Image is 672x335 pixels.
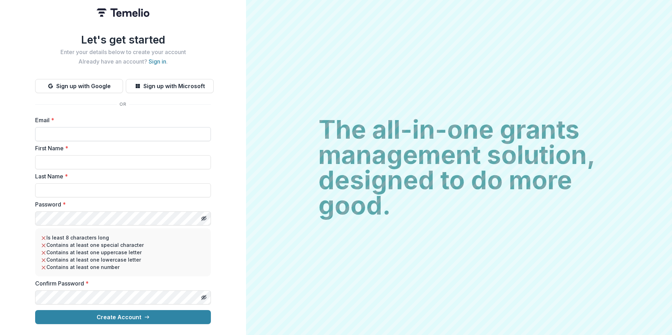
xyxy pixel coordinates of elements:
[41,234,205,241] li: Is least 8 characters long
[149,58,166,65] a: Sign in
[35,79,123,93] button: Sign up with Google
[35,279,207,288] label: Confirm Password
[35,200,207,209] label: Password
[35,310,211,324] button: Create Account
[126,79,214,93] button: Sign up with Microsoft
[35,172,207,180] label: Last Name
[198,213,209,224] button: Toggle password visibility
[35,144,207,152] label: First Name
[35,116,207,124] label: Email
[35,58,211,65] h2: Already have an account? .
[35,33,211,46] h1: Let's get started
[97,8,149,17] img: Temelio
[41,256,205,263] li: Contains at least one lowercase letter
[41,263,205,271] li: Contains at least one number
[198,292,209,303] button: Toggle password visibility
[41,249,205,256] li: Contains at least one uppercase letter
[41,241,205,249] li: Contains at least one special character
[35,49,211,55] h2: Enter your details below to create your account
